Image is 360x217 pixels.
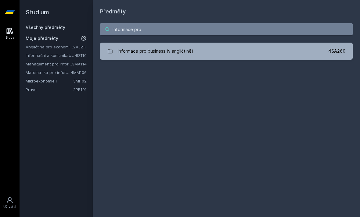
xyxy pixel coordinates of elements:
div: Informace pro business (v angličtině) [118,45,193,57]
a: Všechny předměty [26,25,65,30]
a: 4MM106 [71,70,87,75]
a: 3MI102 [73,79,87,83]
a: Informace pro business (v angličtině) 4SA260 [100,43,353,60]
a: Angličtina pro ekonomická studia 1 (B2/C1) [26,44,73,50]
a: Právo [26,86,73,93]
a: Matematika pro informatiky [26,69,71,75]
a: 2AJ211 [73,44,87,49]
a: 3MA114 [72,61,87,66]
div: 4SA260 [328,48,345,54]
span: Moje předměty [26,35,58,41]
a: 4IZ110 [75,53,87,58]
a: Mikroekonomie I [26,78,73,84]
a: Informační a komunikační technologie [26,52,75,58]
a: Uživatel [1,194,18,212]
h1: Předměty [100,7,353,16]
div: Uživatel [3,205,16,209]
div: Study [5,35,14,40]
input: Název nebo ident předmětu… [100,23,353,35]
a: Management pro informatiky a statistiky [26,61,72,67]
a: Study [1,24,18,43]
a: 2PR101 [73,87,87,92]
